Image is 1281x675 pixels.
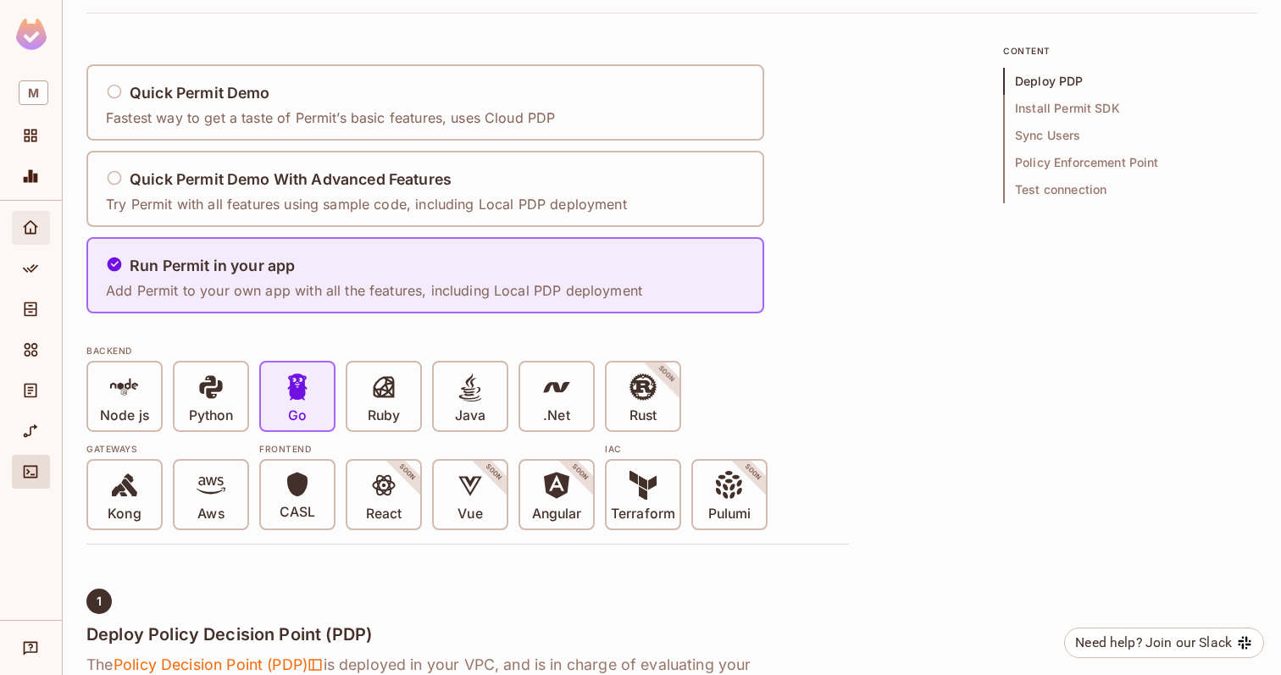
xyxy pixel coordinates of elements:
[12,119,50,152] div: Projects
[189,407,233,424] p: Python
[288,407,307,424] p: Go
[12,631,50,665] div: Help & Updates
[113,655,323,675] span: Policy Decision Point (PDP)
[374,440,441,506] span: SOON
[108,506,141,523] p: Kong
[12,455,50,489] div: Connect
[12,373,50,407] div: Audit Log
[106,195,627,213] p: Try Permit with all features using sample code, including Local PDP deployment
[86,624,849,645] h4: Deploy Policy Decision Point (PDP)
[97,595,102,608] span: 1
[455,407,485,424] p: Java
[629,407,657,424] p: Rust
[543,407,569,424] p: .Net
[1003,95,1257,122] span: Install Permit SDK
[366,506,402,523] p: React
[547,440,613,506] span: SOON
[457,506,482,523] p: Vue
[130,257,295,274] h5: Run Permit in your app
[130,171,452,188] h5: Quick Permit Demo With Advanced Features
[100,407,149,424] p: Node js
[130,85,270,102] h5: Quick Permit Demo
[1003,44,1257,58] p: content
[605,442,768,456] div: IAC
[1003,122,1257,149] span: Sync Users
[106,281,642,300] p: Add Permit to your own app with all the features, including Local PDP deployment
[197,506,224,523] p: Aws
[12,414,50,448] div: URL Mapping
[708,506,751,523] p: Pulumi
[106,108,555,127] p: Fastest way to get a taste of Permit’s basic features, uses Cloud PDP
[12,211,50,245] div: Home
[12,159,50,193] div: Monitoring
[634,341,700,407] span: SOON
[12,292,50,326] div: Directory
[86,344,849,357] div: BACKEND
[12,252,50,285] div: Policy
[611,506,675,523] p: Terraform
[1003,149,1257,176] span: Policy Enforcement Point
[1003,68,1257,95] span: Deploy PDP
[532,506,582,523] p: Angular
[461,440,527,506] span: SOON
[19,80,48,105] span: M
[259,442,595,456] div: Frontend
[720,440,786,506] span: SOON
[1075,633,1232,653] div: Need help? Join our Slack
[12,333,50,367] div: Elements
[86,442,249,456] div: Gateways
[280,504,315,521] p: CASL
[368,407,400,424] p: Ruby
[16,19,47,50] img: SReyMgAAAABJRU5ErkJggg==
[12,74,50,112] div: Workspace: MiQ Digital
[1003,176,1257,203] span: Test connection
